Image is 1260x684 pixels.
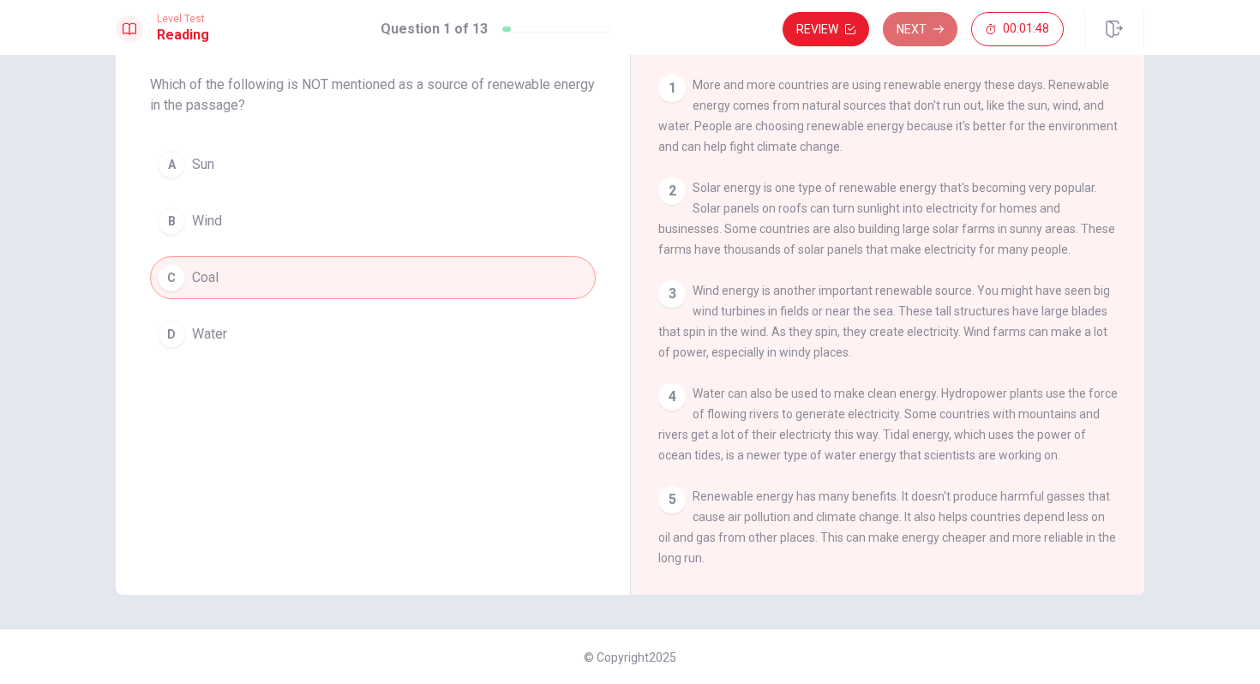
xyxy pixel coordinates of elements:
button: ASun [150,143,596,186]
span: © Copyright 2025 [584,651,676,664]
div: 1 [658,75,686,102]
div: C [158,264,185,291]
button: BWind [150,200,596,243]
div: 2 [658,177,686,205]
span: Wind energy is another important renewable source. You might have seen big wind turbines in field... [658,284,1110,359]
span: Sun [192,154,214,175]
button: Review [783,12,869,46]
span: Level Test [157,13,209,25]
div: B [158,207,185,235]
span: Water can also be used to make clean energy. Hydropower plants use the force of flowing rivers to... [658,387,1118,462]
span: Which of the following is NOT mentioned as a source of renewable energy in the passage? [150,75,596,116]
h1: Reading [157,25,209,45]
button: CCoal [150,256,596,299]
span: Solar energy is one type of renewable energy that's becoming very popular. Solar panels on roofs ... [658,181,1115,256]
div: A [158,151,185,178]
div: 4 [658,383,686,411]
div: D [158,321,185,348]
div: 5 [658,486,686,513]
span: 00:01:48 [1003,22,1049,36]
span: Coal [192,267,219,288]
button: 00:01:48 [971,12,1064,46]
span: Wind [192,211,222,231]
span: Renewable energy has many benefits. It doesn't produce harmful gasses that cause air pollution an... [658,489,1116,565]
button: Next [883,12,957,46]
span: More and more countries are using renewable energy these days. Renewable energy comes from natura... [658,78,1118,153]
div: 3 [658,280,686,308]
h1: Question 1 of 13 [381,19,488,39]
button: DWater [150,313,596,356]
span: Water [192,324,227,345]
